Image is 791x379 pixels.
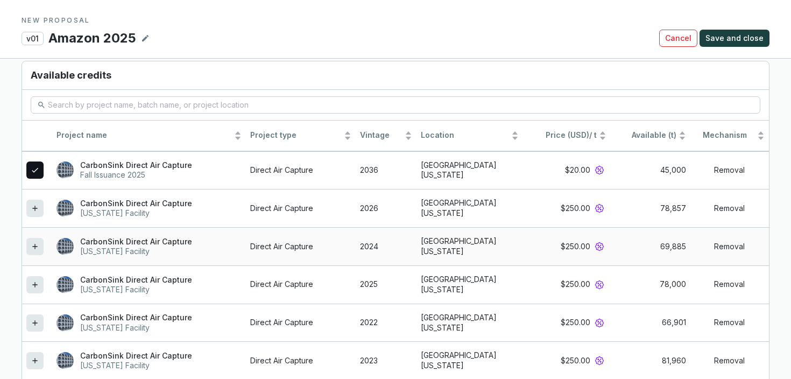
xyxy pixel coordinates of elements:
p: [GEOGRAPHIC_DATA] [421,198,519,208]
th: Available (t) [611,121,690,151]
td: 66,901 [611,304,690,342]
p: CarbonSink Direct Air Capture [80,160,192,170]
td: Removal [690,227,769,265]
p: [US_STATE] [421,208,519,219]
td: Removal [690,151,769,189]
input: Search by project name, batch name, or project location [48,99,744,111]
td: 2025 [356,265,416,304]
p: [GEOGRAPHIC_DATA] [421,236,519,247]
td: 2024 [356,227,416,265]
td: Removal [690,304,769,342]
th: Mechanism [690,121,769,151]
p: CarbonSink Direct Air Capture [80,199,192,208]
th: Location [416,121,523,151]
div: $250.00 [527,316,606,330]
td: Direct Air Capture [246,189,356,227]
th: Vintage [356,121,416,151]
span: Mechanism [695,130,755,141]
p: [US_STATE] [421,323,519,333]
td: 69,885 [611,227,690,265]
p: Fall Issuance 2025 [80,170,192,180]
span: Cancel [665,33,691,44]
td: 78,857 [611,189,690,227]
p: [US_STATE] [421,170,519,180]
p: [US_STATE] Facility [80,323,192,333]
td: 2026 [356,189,416,227]
span: Project name [56,130,232,141]
span: Save and close [705,33,764,44]
p: [GEOGRAPHIC_DATA] [421,350,519,361]
button: Cancel [659,30,697,47]
p: [US_STATE] [421,247,519,257]
td: Removal [690,265,769,304]
button: Save and close [700,30,769,47]
p: CarbonSink Direct Air Capture [80,351,192,361]
td: 2022 [356,304,416,342]
span: Vintage [360,130,402,141]
div: $250.00 [527,354,606,368]
p: v01 [22,32,44,45]
span: Available (t) [615,130,676,141]
td: Removal [690,189,769,227]
td: Direct Air Capture [246,304,356,342]
p: [US_STATE] Facility [80,285,192,294]
p: CarbonSink Direct Air Capture [80,237,192,247]
p: NEW PROPOSAL [22,16,769,25]
p: [GEOGRAPHIC_DATA] [421,313,519,323]
td: 78,000 [611,265,690,304]
div: $20.00 [527,163,606,177]
p: Amazon 2025 [48,29,137,47]
h3: Available credits [22,61,769,90]
p: [GEOGRAPHIC_DATA] [421,160,519,171]
p: [US_STATE] Facility [80,247,192,256]
p: [US_STATE] [421,285,519,295]
td: 2036 [356,151,416,189]
span: Price (USD) [546,130,589,139]
span: Location [421,130,509,141]
td: 45,000 [611,151,690,189]
div: $250.00 [527,240,606,254]
td: Direct Air Capture [246,227,356,265]
div: $250.00 [527,201,606,215]
td: Direct Air Capture [246,265,356,304]
th: Project name [52,121,246,151]
p: CarbonSink Direct Air Capture [80,275,192,285]
p: [US_STATE] Facility [80,361,192,370]
th: Project type [246,121,356,151]
span: / t [527,130,597,141]
span: Project type [250,130,342,141]
div: $250.00 [527,278,606,292]
p: [GEOGRAPHIC_DATA] [421,275,519,285]
p: [US_STATE] [421,361,519,371]
td: Direct Air Capture [246,151,356,189]
p: CarbonSink Direct Air Capture [80,313,192,322]
p: [US_STATE] Facility [80,208,192,218]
